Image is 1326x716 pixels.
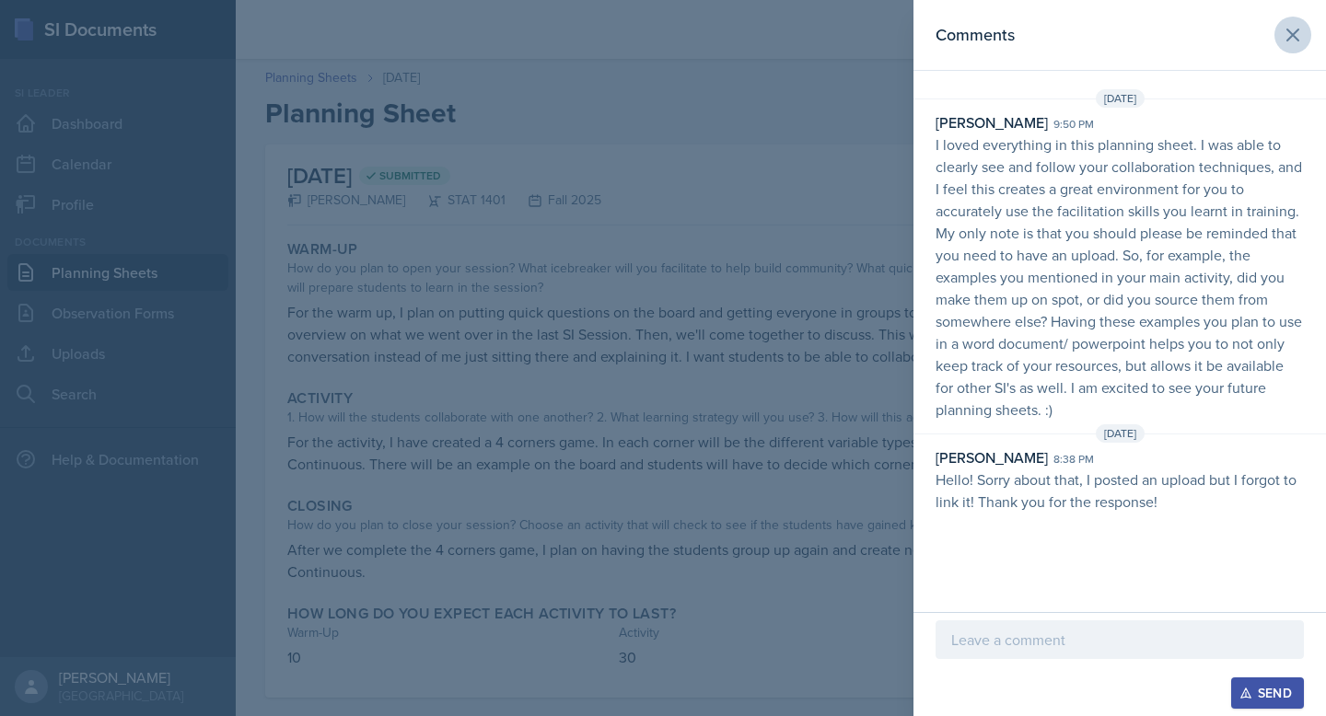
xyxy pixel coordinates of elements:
button: Send [1231,677,1304,709]
div: Send [1243,686,1292,700]
p: Hello! Sorry about that, I posted an upload but I forgot to link it! Thank you for the response! [936,468,1304,513]
div: 8:38 pm [1053,451,1094,468]
div: 9:50 pm [1053,116,1094,133]
div: [PERSON_NAME] [936,446,1048,468]
h2: Comments [936,22,1015,48]
span: [DATE] [1096,89,1145,108]
p: I loved everything in this planning sheet. I was able to clearly see and follow your collaboratio... [936,133,1304,421]
span: [DATE] [1096,424,1145,443]
div: [PERSON_NAME] [936,111,1048,133]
